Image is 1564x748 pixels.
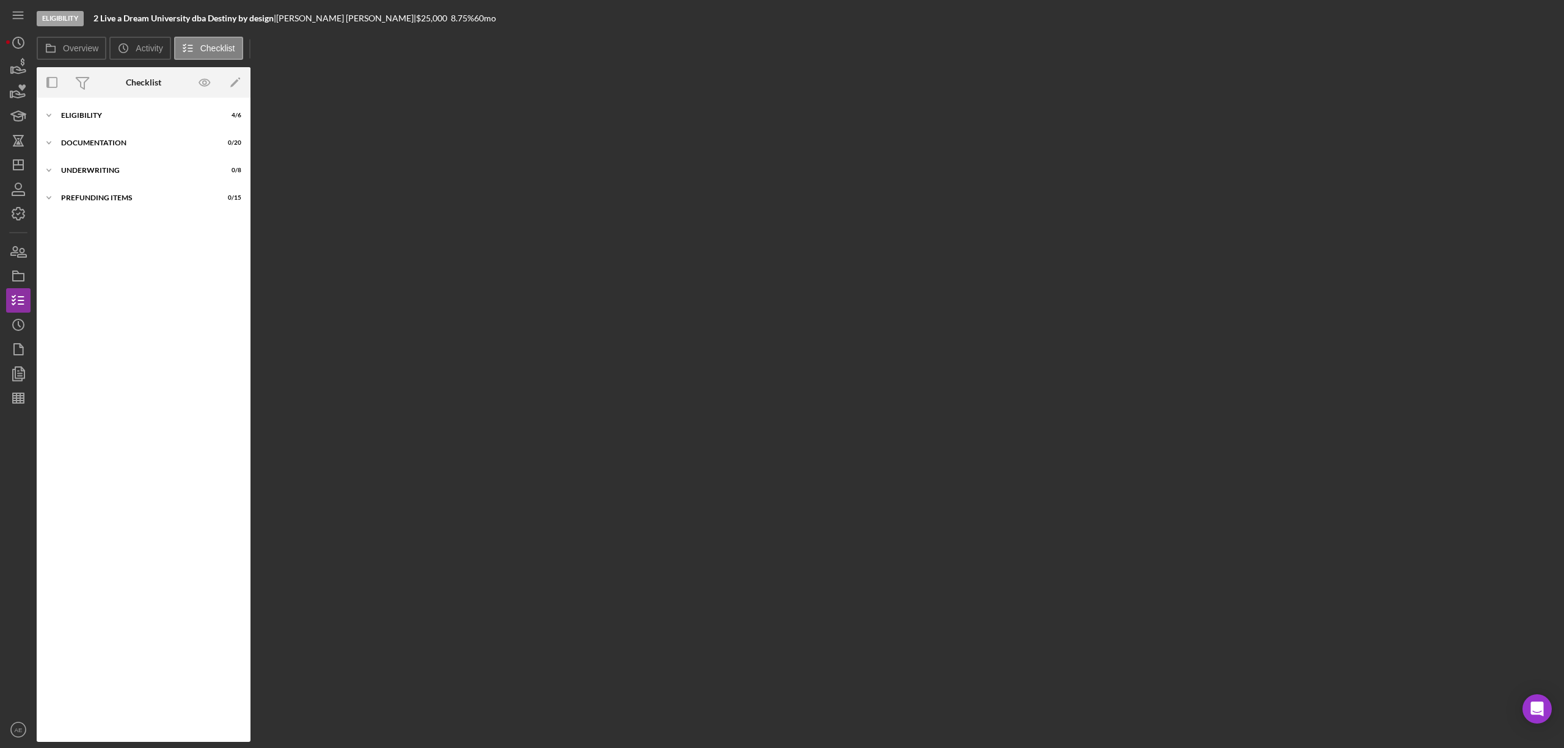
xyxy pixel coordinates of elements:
[6,717,31,742] button: AE
[474,13,496,23] div: 60 mo
[15,727,23,733] text: AE
[93,13,274,23] b: 2 Live a Dream University dba Destiny by design
[109,37,170,60] button: Activity
[174,37,243,60] button: Checklist
[276,13,416,23] div: [PERSON_NAME] [PERSON_NAME] |
[61,112,211,119] div: Eligibility
[37,37,106,60] button: Overview
[61,194,211,202] div: Prefunding Items
[63,43,98,53] label: Overview
[219,194,241,202] div: 0 / 15
[136,43,163,53] label: Activity
[416,13,447,23] span: $25,000
[126,78,161,87] div: Checklist
[1522,694,1552,724] div: Open Intercom Messenger
[61,167,211,174] div: Underwriting
[93,13,276,23] div: |
[200,43,235,53] label: Checklist
[37,11,84,26] div: Eligibility
[451,13,474,23] div: 8.75 %
[219,112,241,119] div: 4 / 6
[219,167,241,174] div: 0 / 8
[219,139,241,147] div: 0 / 20
[61,139,211,147] div: Documentation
